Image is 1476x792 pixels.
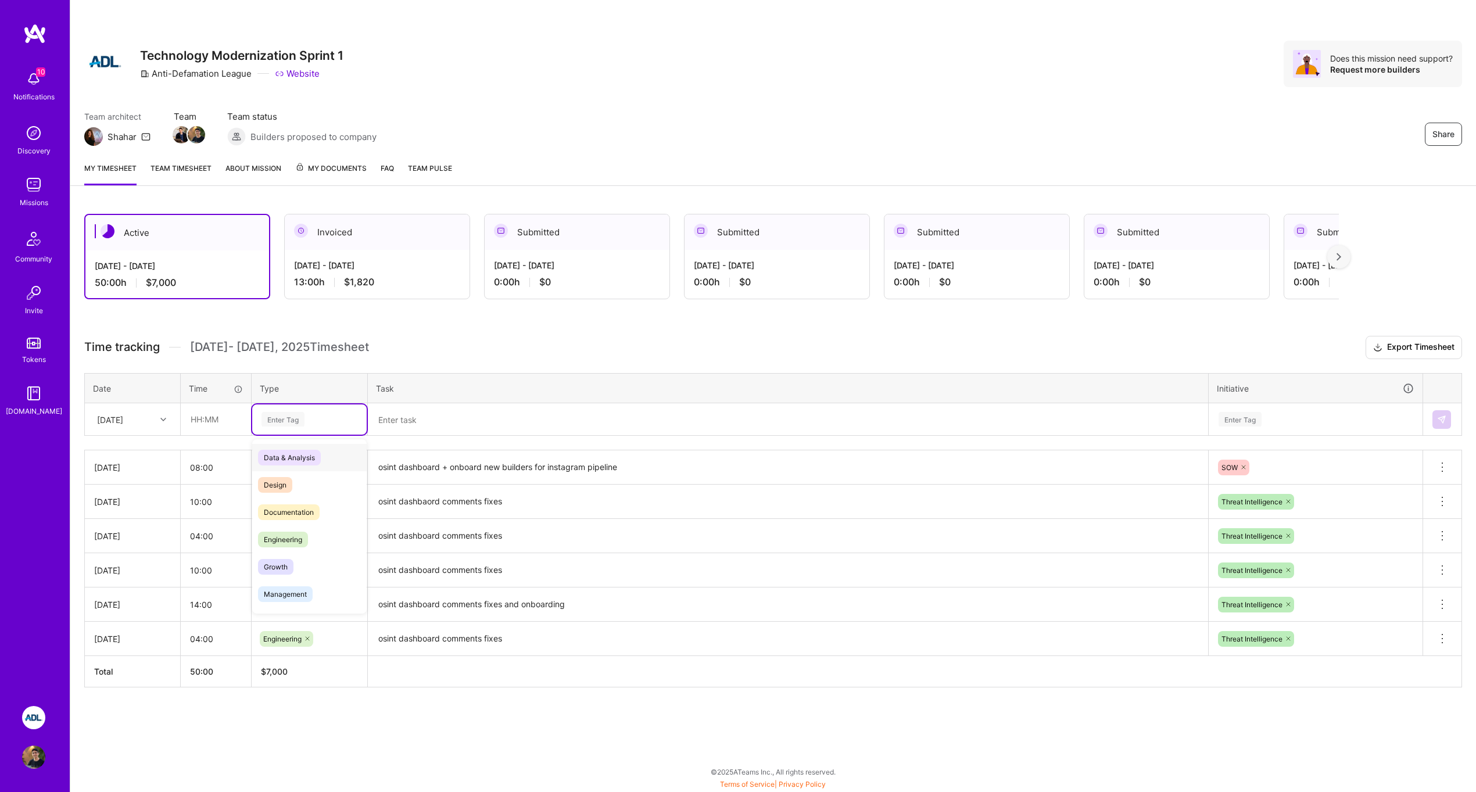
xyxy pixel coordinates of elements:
[1221,497,1282,506] span: Threat Intelligence
[140,48,343,63] h3: Technology Modernization Sprint 1
[1432,128,1454,140] span: Share
[84,162,137,185] a: My timesheet
[1139,276,1151,288] span: $0
[174,125,189,145] a: Team Member Avatar
[295,162,367,185] a: My Documents
[22,173,45,196] img: teamwork
[258,532,308,547] span: Engineering
[25,304,43,317] div: Invite
[894,224,908,238] img: Submitted
[1293,50,1321,78] img: Avatar
[1337,253,1341,261] img: right
[141,132,151,141] i: icon Mail
[261,666,288,676] span: $ 7,000
[95,260,260,272] div: [DATE] - [DATE]
[258,559,293,575] span: Growth
[261,410,304,428] div: Enter Tag
[739,276,751,288] span: $0
[1221,463,1238,472] span: SOW
[23,23,46,44] img: logo
[1217,382,1414,395] div: Initiative
[174,110,204,123] span: Team
[27,338,41,349] img: tokens
[1294,276,1460,288] div: 0:00 h
[369,520,1207,552] textarea: osint dashboard comments fixes
[85,373,181,403] th: Date
[19,746,48,769] a: User Avatar
[15,253,52,265] div: Community
[539,276,551,288] span: $0
[227,110,377,123] span: Team status
[22,353,46,365] div: Tokens
[181,589,251,620] input: HH:MM
[1221,532,1282,540] span: Threat Intelligence
[84,127,103,146] img: Team Architect
[94,564,171,576] div: [DATE]
[694,276,860,288] div: 0:00 h
[294,276,460,288] div: 13:00 h
[190,340,369,354] span: [DATE] - [DATE] , 2025 Timesheet
[1330,64,1453,75] div: Request more builders
[884,214,1069,250] div: Submitted
[1094,276,1260,288] div: 0:00 h
[146,277,176,289] span: $7,000
[494,259,660,271] div: [DATE] - [DATE]
[1284,214,1469,250] div: Submitted
[181,555,251,586] input: HH:MM
[20,225,48,253] img: Community
[1294,259,1460,271] div: [DATE] - [DATE]
[101,224,114,238] img: Active
[85,656,181,687] th: Total
[1425,123,1462,146] button: Share
[84,340,160,354] span: Time tracking
[22,67,45,91] img: bell
[1221,635,1282,643] span: Threat Intelligence
[227,127,246,146] img: Builders proposed to company
[17,145,51,157] div: Discovery
[494,276,660,288] div: 0:00 h
[20,196,48,209] div: Missions
[1373,342,1382,354] i: icon Download
[258,504,320,520] span: Documentation
[95,277,260,289] div: 50:00 h
[97,413,123,425] div: [DATE]
[1094,224,1108,238] img: Submitted
[258,586,313,602] span: Management
[1084,214,1269,250] div: Submitted
[1221,566,1282,575] span: Threat Intelligence
[369,486,1207,518] textarea: osint dashbaord comments fixes
[720,780,775,789] a: Terms of Service
[381,162,394,185] a: FAQ
[369,554,1207,586] textarea: osint dashboard comments fixes
[94,530,171,542] div: [DATE]
[108,131,137,143] div: Shahar
[694,259,860,271] div: [DATE] - [DATE]
[344,276,374,288] span: $1,820
[894,259,1060,271] div: [DATE] - [DATE]
[181,623,251,654] input: HH:MM
[295,162,367,175] span: My Documents
[1437,415,1446,424] img: Submit
[181,452,251,483] input: HH:MM
[140,67,252,80] div: Anti-Defamation League
[94,461,171,474] div: [DATE]
[1294,224,1307,238] img: Submitted
[85,215,269,250] div: Active
[485,214,669,250] div: Submitted
[181,656,252,687] th: 50:00
[140,69,149,78] i: icon CompanyGray
[19,706,48,729] a: ADL: Technology Modernization Sprint 1
[285,214,470,250] div: Invoiced
[294,259,460,271] div: [DATE] - [DATE]
[369,451,1207,483] textarea: osint dashboard + onboard new builders for instagram pipeline
[368,373,1209,403] th: Task
[22,382,45,405] img: guide book
[1219,410,1262,428] div: Enter Tag
[275,67,320,80] a: Website
[22,121,45,145] img: discovery
[250,131,377,143] span: Builders proposed to company
[181,404,250,435] input: HH:MM
[94,599,171,611] div: [DATE]
[151,162,212,185] a: Team timesheet
[258,477,292,493] span: Design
